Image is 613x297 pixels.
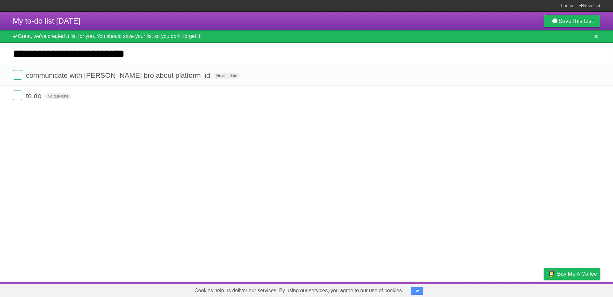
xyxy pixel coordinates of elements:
[547,268,556,279] img: Buy me a coffee
[13,70,22,80] label: Done
[411,287,423,295] button: OK
[544,268,600,280] a: Buy me a coffee
[514,283,528,295] a: Terms
[13,17,80,25] span: My to-do list [DATE]
[544,15,600,27] a: SaveThis List
[45,93,71,99] span: No due date
[13,91,22,100] label: Done
[480,283,506,295] a: Developers
[214,73,239,79] span: No due date
[26,92,43,100] span: to do
[26,71,212,79] span: communicate with [PERSON_NAME] bro about platform_id
[571,18,593,24] b: This List
[459,283,472,295] a: About
[188,284,410,297] span: Cookies help us deliver our services. By using our services, you agree to our use of cookies.
[535,283,552,295] a: Privacy
[560,283,600,295] a: Suggest a feature
[557,268,597,279] span: Buy me a coffee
